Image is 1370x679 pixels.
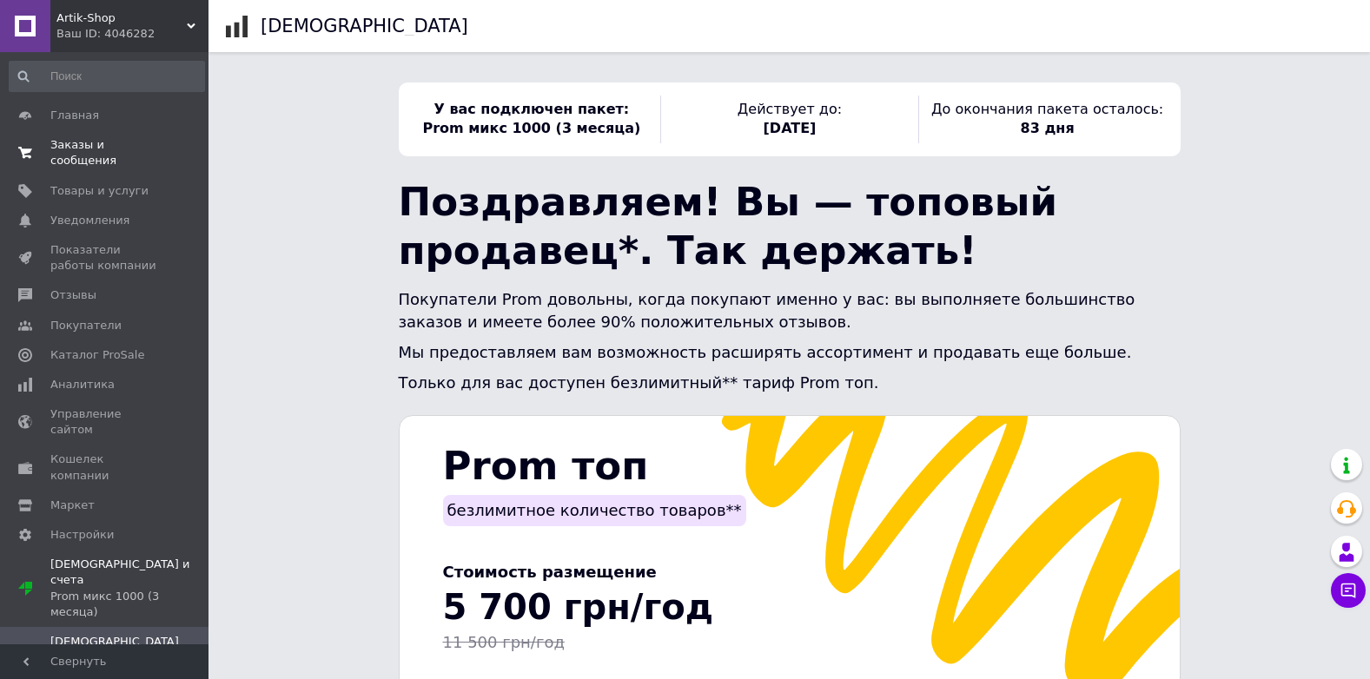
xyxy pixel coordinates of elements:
[443,443,649,489] span: Prom топ
[399,343,1132,361] span: Мы предоставляем вам возможность расширять ассортимент и продавать еще больше.
[443,633,565,651] span: 11 500 грн/год
[261,16,468,36] h1: [DEMOGRAPHIC_DATA]
[50,108,99,123] span: Главная
[660,96,918,143] div: Действует до:
[50,137,161,168] span: Заказы и сообщения
[50,183,149,199] span: Товары и услуги
[50,318,122,333] span: Покупатели
[443,587,714,627] span: 5 700 грн/год
[399,179,1058,274] span: Поздравляем! Вы — топовый продавец*. Так держать!
[50,498,95,513] span: Маркет
[56,26,208,42] div: Ваш ID: 4046282
[764,120,817,136] span: [DATE]
[50,347,144,363] span: Каталог ProSale
[1021,120,1075,136] span: 83 дня
[50,213,129,228] span: Уведомления
[50,377,115,392] span: Аналитика
[50,634,179,649] span: [DEMOGRAPHIC_DATA]
[50,242,161,274] span: Показатели работы компании
[422,120,640,136] span: Prom микс 1000 (3 месяца)
[50,557,208,620] span: [DEMOGRAPHIC_DATA] и счета
[50,452,161,483] span: Кошелек компании
[931,101,1163,117] span: До окончания пакета осталось:
[399,373,879,392] span: Только для вас доступен безлимитный** тариф Prom топ.
[50,527,114,543] span: Настройки
[399,290,1135,330] span: Покупатели Prom довольны, когда покупают именно у вас: вы выполняете большинство заказов и имеете...
[1331,573,1366,608] button: Чат с покупателем
[50,287,96,303] span: Отзывы
[50,406,161,438] span: Управление сайтом
[447,501,742,519] span: безлимитное количество товаров**
[50,589,208,620] div: Prom микс 1000 (3 месяца)
[56,10,187,26] span: Artik-Shop
[9,61,205,92] input: Поиск
[434,101,629,117] span: У вас подключен пакет:
[443,563,657,581] span: Стоимость размещение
